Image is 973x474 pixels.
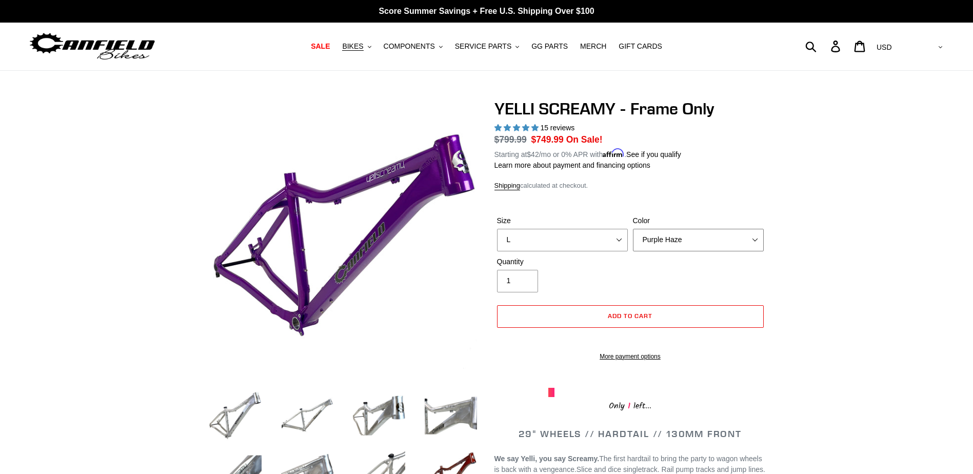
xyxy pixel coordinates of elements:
[575,39,611,53] a: MERCH
[580,42,606,51] span: MERCH
[497,256,628,267] label: Quantity
[351,387,407,444] img: Load image into Gallery viewer, YELLI SCREAMY - Frame Only
[633,215,764,226] label: Color
[548,397,712,413] div: Only left...
[497,352,764,361] a: More payment options
[566,133,603,146] span: On Sale!
[423,387,479,444] img: Load image into Gallery viewer, YELLI SCREAMY - Frame Only
[494,147,681,160] p: Starting at /mo or 0% APR with .
[494,161,650,169] a: Learn more about payment and financing options
[494,124,541,132] span: 5.00 stars
[342,42,363,51] span: BIKES
[494,455,762,473] span: The first hardtail to bring the party to wagon wheels is back with a vengeance.
[379,39,448,53] button: COMPONENTS
[494,181,766,191] div: calculated at checkout.
[337,39,376,53] button: BIKES
[619,42,662,51] span: GIFT CARDS
[527,150,539,159] span: $42
[279,387,335,444] img: Load image into Gallery viewer, YELLI SCREAMY - Frame Only
[306,39,335,53] a: SALE
[811,35,837,57] input: Search
[603,149,624,157] span: Affirm
[540,124,574,132] span: 15 reviews
[311,42,330,51] span: SALE
[450,39,524,53] button: SERVICE PARTS
[207,387,264,444] img: Load image into Gallery viewer, YELLI SCREAMY - Frame Only
[28,30,156,63] img: Canfield Bikes
[613,39,667,53] a: GIFT CARDS
[497,305,764,328] button: Add to cart
[608,312,652,320] span: Add to cart
[531,42,568,51] span: GG PARTS
[531,134,564,145] span: $749.99
[625,400,633,412] span: 1
[526,39,573,53] a: GG PARTS
[494,134,527,145] s: $799.99
[494,455,600,463] b: We say Yelli, you say Screamy.
[494,99,766,118] h1: YELLI SCREAMY - Frame Only
[626,150,681,159] a: See if you qualify - Learn more about Affirm Financing (opens in modal)
[519,428,742,440] span: 29" WHEELS // HARDTAIL // 130MM FRONT
[494,182,521,190] a: Shipping
[384,42,435,51] span: COMPONENTS
[497,215,628,226] label: Size
[455,42,511,51] span: SERVICE PARTS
